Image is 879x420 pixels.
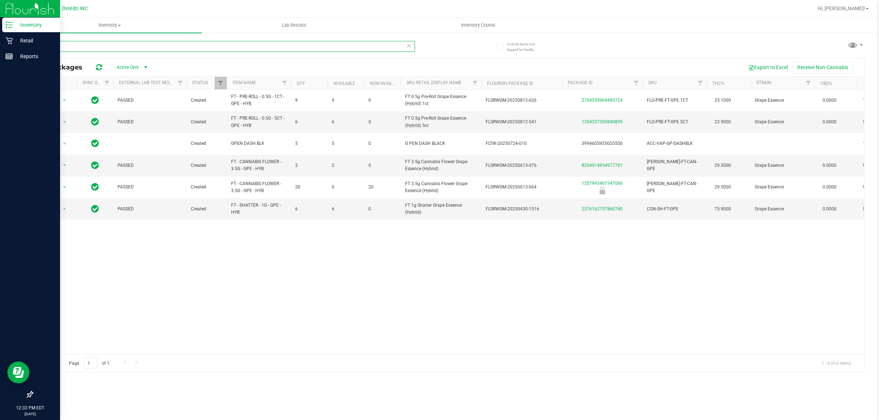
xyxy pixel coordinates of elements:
input: Search Package ID, Item Name, SKU, Lot or Part Number... [32,41,415,52]
a: Non-Available [370,81,403,86]
span: 29.5000 [711,160,735,171]
span: In Sync [91,182,99,192]
span: 0 [368,119,396,125]
p: Inventory [13,20,57,29]
span: 0 [368,140,396,147]
span: Created [191,119,222,125]
a: Filter [469,77,481,89]
span: select [60,139,69,149]
span: 20 [295,184,323,191]
a: Sku Retail Display Name [407,80,461,85]
span: FLSRWGM-20250812-541 [486,119,557,125]
span: FLSRWGM-20250613-064 [486,184,557,191]
span: select [60,204,69,214]
span: 0.0000 [819,95,840,106]
span: PASSED [118,97,182,104]
button: Export to Excel [743,61,793,74]
p: Retail [13,36,57,45]
span: Created [191,184,222,191]
span: FLSRWGM-20250812-626 [486,97,557,104]
span: 25.1000 [711,95,735,106]
a: Flourish Package ID [487,81,533,86]
button: Receive Non-Cannabis [793,61,853,74]
span: 0 [368,162,396,169]
span: PASSED [118,162,182,169]
span: All Packages [38,63,90,71]
a: Qty [297,81,305,86]
a: Package ID [568,80,593,85]
span: Created [191,162,222,169]
span: PASSED [118,184,182,191]
div: Newly Received [561,187,644,194]
span: Grape Essence [755,206,810,213]
span: PASSED [118,206,182,213]
span: GPEN DASH BLK [231,140,286,147]
a: Inventory [18,18,202,33]
span: Hi, [PERSON_NAME]! [817,5,865,11]
a: Filter [802,77,815,89]
a: Status [192,80,208,85]
span: FT - PRE-ROLL - 0.5G - 1CT - GPE - HYB [231,93,286,107]
span: In Sync [91,138,99,149]
span: Oviedo WC [62,5,88,12]
span: PASSED [118,119,182,125]
span: FLSRWGM-20250430-1516 [486,206,557,213]
span: FT 0.5g Pre-Roll Grape Essence (Hybrid) 1ct [405,93,477,107]
a: Filter [630,77,642,89]
p: 12:32 PM EDT [3,405,57,411]
inline-svg: Reports [5,53,13,60]
span: Grape Essence [755,184,810,191]
span: In Sync [91,160,99,170]
span: FT - CANNABIS FLOWER - 3.5G - GPE - HYB [231,158,286,172]
iframe: Resource center [7,361,29,383]
span: [PERSON_NAME]-FT-CAN-GPE [647,180,702,194]
span: 2 [332,162,360,169]
span: FLO-PRE-FT-GPE.5CT [647,119,702,125]
span: In Sync [91,95,99,105]
span: Created [191,140,222,147]
span: Clear [406,41,411,50]
a: Sync Status [82,80,111,85]
span: Created [191,97,222,104]
a: Filter [279,77,291,89]
span: Grape Essence [755,162,810,169]
a: Strain [756,80,771,85]
a: Filter [694,77,706,89]
span: FLO-PRE-FT-GPE.1CT [647,97,702,104]
span: FT 3.5g Cannabis Flower Grape Essence (Hybrid) [405,158,477,172]
a: 8204914954977781 [582,163,623,168]
input: 1 [84,357,97,369]
span: [PERSON_NAME]-FT-CAN-GPE [647,158,702,172]
span: 9 [332,97,360,104]
span: select [60,117,69,127]
span: ACC-VAP-GP-DASHBLK [647,140,702,147]
inline-svg: Inventory [5,21,13,29]
span: FT 0.5g Pre-Roll Grape Essence (Hybrid) 5ct [405,115,477,129]
span: 6 [332,206,360,213]
a: Filter [215,77,227,89]
a: Filter [101,77,113,89]
span: Grape Essence [755,119,810,125]
span: select [60,160,69,170]
span: 5 [295,140,323,147]
a: External Lab Test Result [119,80,177,85]
span: 6 [295,206,323,213]
span: Grape Essence [755,97,810,104]
span: FT 1g Shatter Grape Essence (Hybrid) [405,202,477,216]
span: 29.5000 [711,182,735,192]
span: 0.0000 [819,117,840,127]
span: Include items not tagged for facility [507,41,544,52]
span: 5 [332,140,360,147]
span: FT 3.5g Cannabis Flower Grape Essence (Hybrid) [405,180,477,194]
a: Available [333,81,355,86]
span: 0.0000 [819,204,840,214]
span: FLTW-20250724-010 [486,140,557,147]
span: 0 [368,206,396,213]
span: 1 - 6 of 6 items [816,357,857,368]
span: CON-SH-FT-GPE [647,206,702,213]
p: Reports [13,52,57,61]
span: 20 [368,184,396,191]
span: FT - SHATTER - 1G - GPE - HYB [231,202,286,216]
a: CBD% [820,81,832,86]
inline-svg: Retail [5,37,13,44]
